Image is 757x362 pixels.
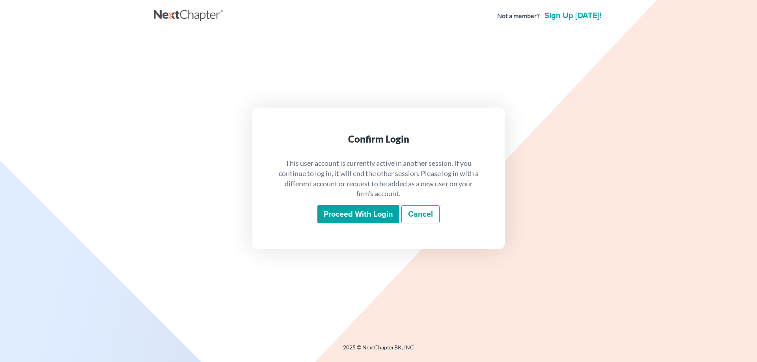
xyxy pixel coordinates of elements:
[154,343,603,358] div: 2025 © NextChapterBK, INC
[543,12,603,20] a: Sign up [DATE]!
[497,11,540,20] strong: Not a member?
[401,205,440,223] a: Cancel
[317,205,399,223] input: Proceed with login
[278,133,479,145] div: Confirm Login
[278,158,479,199] p: This user account is currently active in another session. If you continue to log in, it will end ...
